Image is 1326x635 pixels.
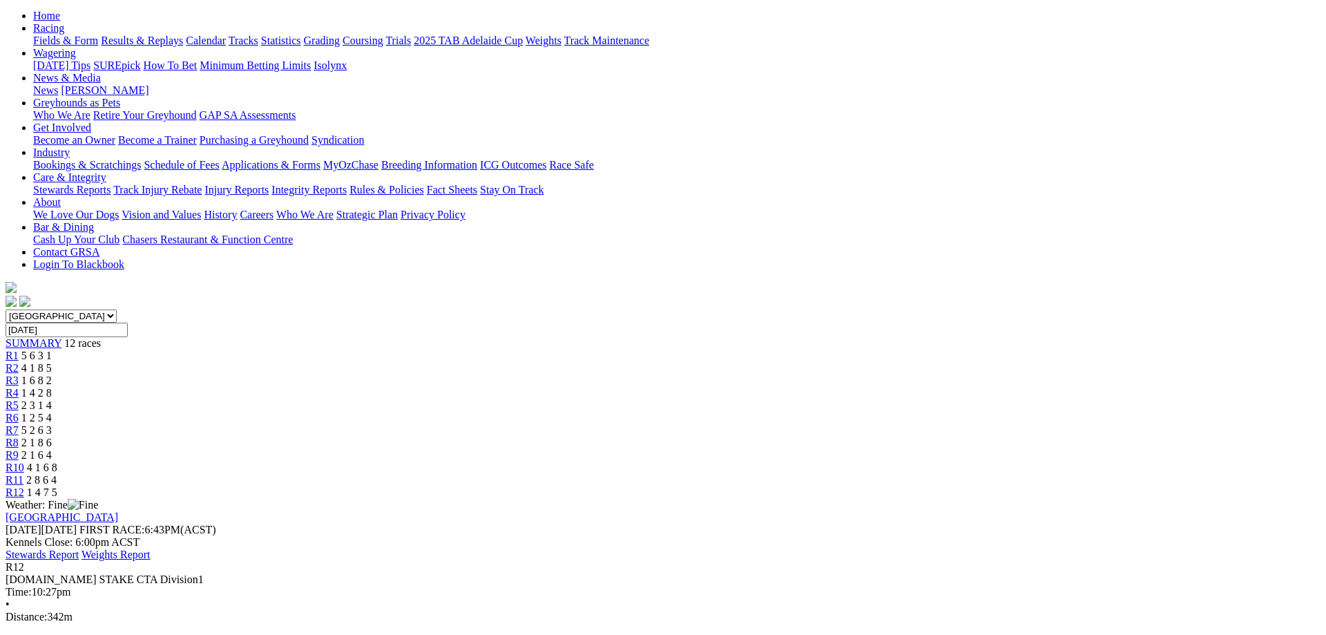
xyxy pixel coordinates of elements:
div: Bar & Dining [33,234,1320,246]
a: Become a Trainer [118,134,197,146]
a: Who We Are [276,209,334,220]
a: [DATE] Tips [33,59,90,71]
div: Get Involved [33,134,1320,146]
span: 5 6 3 1 [21,350,52,361]
a: R7 [6,424,19,436]
span: 4 1 8 5 [21,362,52,374]
span: 5 2 6 3 [21,424,52,436]
span: 12 races [64,337,101,349]
a: R1 [6,350,19,361]
span: [DATE] [6,524,77,536]
div: Kennels Close: 6:00pm ACST [6,536,1320,549]
a: ICG Outcomes [480,159,546,171]
span: 4 1 6 8 [27,462,57,473]
a: GAP SA Assessments [200,109,296,121]
a: Track Injury Rebate [113,184,202,196]
a: Wagering [33,47,76,59]
a: [GEOGRAPHIC_DATA] [6,511,118,523]
a: We Love Our Dogs [33,209,119,220]
div: Greyhounds as Pets [33,109,1320,122]
a: Tracks [229,35,258,46]
a: R6 [6,412,19,424]
a: R10 [6,462,24,473]
a: R11 [6,474,23,486]
span: 2 1 8 6 [21,437,52,448]
div: 342m [6,611,1320,623]
a: R8 [6,437,19,448]
a: Results & Replays [101,35,183,46]
div: News & Media [33,84,1320,97]
div: Racing [33,35,1320,47]
img: logo-grsa-white.png [6,282,17,293]
a: Minimum Betting Limits [200,59,311,71]
div: 10:27pm [6,586,1320,598]
a: Rules & Policies [349,184,424,196]
span: 1 6 8 2 [21,375,52,386]
span: Distance: [6,611,47,623]
div: Care & Integrity [33,184,1320,196]
a: News [33,84,58,96]
a: Bar & Dining [33,221,94,233]
div: Wagering [33,59,1320,72]
a: Chasers Restaurant & Function Centre [122,234,293,245]
a: Syndication [311,134,364,146]
a: Become an Owner [33,134,115,146]
a: Race Safe [549,159,593,171]
a: News & Media [33,72,101,84]
a: Isolynx [314,59,347,71]
a: SUMMARY [6,337,61,349]
span: 6:43PM(ACST) [79,524,216,536]
img: twitter.svg [19,296,30,307]
a: 2025 TAB Adelaide Cup [414,35,523,46]
span: [DATE] [6,524,41,536]
a: Privacy Policy [401,209,465,220]
a: Applications & Forms [222,159,320,171]
a: Fields & Form [33,35,98,46]
span: R2 [6,362,19,374]
a: MyOzChase [323,159,378,171]
div: About [33,209,1320,221]
a: Vision and Values [122,209,201,220]
a: R5 [6,399,19,411]
span: Weather: Fine [6,499,98,511]
a: Weights Report [81,549,151,560]
img: facebook.svg [6,296,17,307]
a: Statistics [261,35,301,46]
a: How To Bet [144,59,198,71]
a: Stewards Report [6,549,79,560]
a: Purchasing a Greyhound [200,134,309,146]
a: Who We Are [33,109,90,121]
span: 2 3 1 4 [21,399,52,411]
a: Stewards Reports [33,184,110,196]
a: Contact GRSA [33,246,99,258]
a: About [33,196,61,208]
a: Industry [33,146,70,158]
a: R4 [6,387,19,399]
img: Fine [68,499,98,511]
a: Care & Integrity [33,171,106,183]
a: Stay On Track [480,184,544,196]
a: History [204,209,237,220]
a: Trials [385,35,411,46]
span: R12 [6,561,24,573]
a: R12 [6,486,24,498]
span: 1 4 2 8 [21,387,52,399]
span: R9 [6,449,19,461]
a: Schedule of Fees [144,159,219,171]
div: [DOMAIN_NAME] STAKE CTA Division1 [6,574,1320,586]
input: Select date [6,323,128,337]
div: Industry [33,159,1320,171]
span: 2 8 6 4 [26,474,57,486]
a: Racing [33,22,64,34]
a: Calendar [186,35,226,46]
span: 1 2 5 4 [21,412,52,424]
a: Fact Sheets [427,184,477,196]
a: SUREpick [93,59,140,71]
